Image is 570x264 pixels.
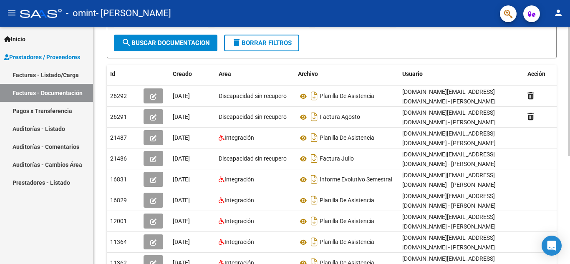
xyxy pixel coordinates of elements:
[4,53,80,62] span: Prestadores / Proveedores
[110,113,127,120] span: 26291
[110,93,127,99] span: 26292
[309,194,320,207] i: Descargar documento
[107,65,140,83] datatable-header-cell: Id
[402,172,496,188] span: [DOMAIN_NAME][EMAIL_ADDRESS][DOMAIN_NAME] - [PERSON_NAME]
[320,239,374,246] span: Planilla De Asistencia
[219,70,231,77] span: Area
[215,65,295,83] datatable-header-cell: Area
[173,239,190,245] span: [DATE]
[121,38,131,48] mat-icon: search
[309,131,320,144] i: Descargar documento
[402,70,423,77] span: Usuario
[224,35,299,51] button: Borrar Filtros
[173,155,190,162] span: [DATE]
[402,214,496,230] span: [DOMAIN_NAME][EMAIL_ADDRESS][DOMAIN_NAME] - [PERSON_NAME]
[320,197,374,204] span: Planilla De Asistencia
[110,70,115,77] span: Id
[320,218,374,225] span: Planilla De Asistencia
[402,151,496,167] span: [DOMAIN_NAME][EMAIL_ADDRESS][DOMAIN_NAME] - [PERSON_NAME]
[173,113,190,120] span: [DATE]
[309,173,320,186] i: Descargar documento
[173,197,190,204] span: [DATE]
[402,193,496,209] span: [DOMAIN_NAME][EMAIL_ADDRESS][DOMAIN_NAME] - [PERSON_NAME]
[7,8,17,18] mat-icon: menu
[524,65,566,83] datatable-header-cell: Acción
[320,135,374,141] span: Planilla De Asistencia
[232,38,242,48] mat-icon: delete
[173,70,192,77] span: Creado
[110,155,127,162] span: 21486
[66,4,96,23] span: - omint
[320,176,392,183] span: Informe Evolutivo Semestral
[224,197,254,204] span: Integración
[173,218,190,224] span: [DATE]
[219,113,287,120] span: Discapacidad sin recupero
[309,89,320,103] i: Descargar documento
[309,214,320,228] i: Descargar documento
[110,134,127,141] span: 21487
[96,4,171,23] span: - [PERSON_NAME]
[402,109,496,126] span: [DOMAIN_NAME][EMAIL_ADDRESS][DOMAIN_NAME] - [PERSON_NAME]
[219,155,287,162] span: Discapacidad sin recupero
[224,134,254,141] span: Integración
[527,70,545,77] span: Acción
[110,197,127,204] span: 16829
[320,156,354,162] span: Factura Julio
[402,130,496,146] span: [DOMAIN_NAME][EMAIL_ADDRESS][DOMAIN_NAME] - [PERSON_NAME]
[110,239,127,245] span: 11364
[298,70,318,77] span: Archivo
[320,114,360,121] span: Factura Agosto
[295,65,399,83] datatable-header-cell: Archivo
[232,39,292,47] span: Borrar Filtros
[309,235,320,249] i: Descargar documento
[173,93,190,99] span: [DATE]
[173,134,190,141] span: [DATE]
[399,65,524,83] datatable-header-cell: Usuario
[542,236,562,256] div: Open Intercom Messenger
[553,8,563,18] mat-icon: person
[110,218,127,224] span: 12001
[402,88,496,105] span: [DOMAIN_NAME][EMAIL_ADDRESS][DOMAIN_NAME] - [PERSON_NAME]
[309,152,320,165] i: Descargar documento
[114,35,217,51] button: Buscar Documentacion
[224,239,254,245] span: Integración
[4,35,25,44] span: Inicio
[219,93,287,99] span: Discapacidad sin recupero
[224,176,254,183] span: Integración
[121,39,210,47] span: Buscar Documentacion
[224,218,254,224] span: Integración
[402,234,496,251] span: [DOMAIN_NAME][EMAIL_ADDRESS][DOMAIN_NAME] - [PERSON_NAME]
[320,93,374,100] span: Planilla De Asistencia
[173,176,190,183] span: [DATE]
[110,176,127,183] span: 16831
[309,110,320,123] i: Descargar documento
[169,65,215,83] datatable-header-cell: Creado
